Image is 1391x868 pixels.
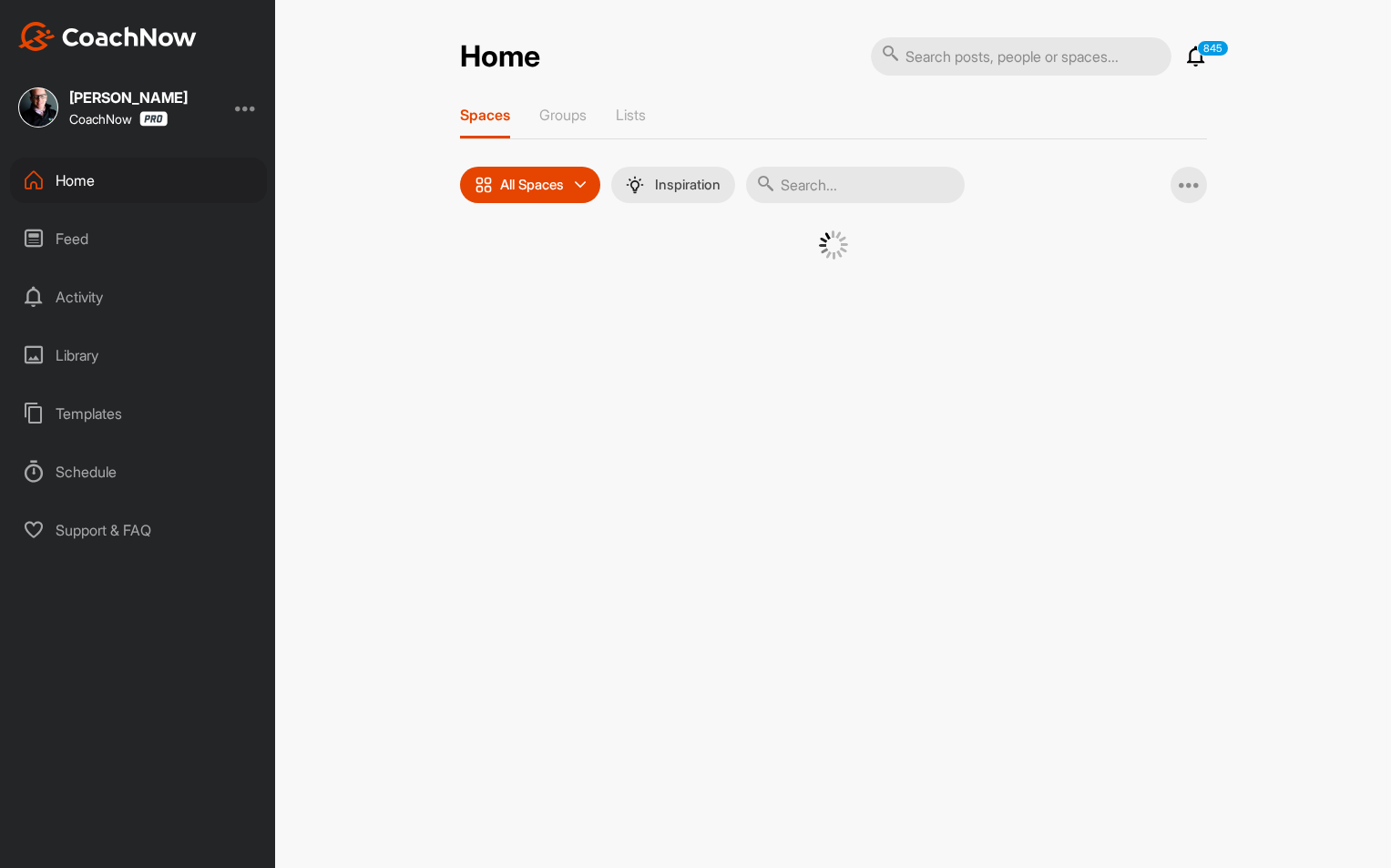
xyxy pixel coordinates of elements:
div: [PERSON_NAME] [69,90,188,105]
div: CoachNow [69,111,168,127]
div: Home [10,158,267,203]
div: Schedule [10,449,267,495]
img: icon [475,176,493,194]
div: Activity [10,274,267,320]
div: Templates [10,391,267,436]
div: Feed [10,216,267,261]
img: menuIcon [626,176,644,194]
img: square_d7b6dd5b2d8b6df5777e39d7bdd614c0.jpg [18,87,58,128]
p: Inspiration [655,178,721,192]
p: 845 [1197,40,1229,56]
img: CoachNow [18,22,197,51]
p: Groups [539,106,587,124]
img: CoachNow Pro [139,111,168,127]
p: All Spaces [500,178,564,192]
div: Library [10,332,267,378]
p: Lists [616,106,646,124]
h2: Home [460,39,540,75]
img: G6gVgL6ErOh57ABN0eRmCEwV0I4iEi4d8EwaPGI0tHgoAbU4EAHFLEQAh+QQFCgALACwIAA4AGAASAAAEbHDJSesaOCdk+8xg... [819,230,848,260]
input: Search posts, people or spaces... [871,37,1171,76]
input: Search... [746,167,965,203]
div: Support & FAQ [10,507,267,553]
p: Spaces [460,106,510,124]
